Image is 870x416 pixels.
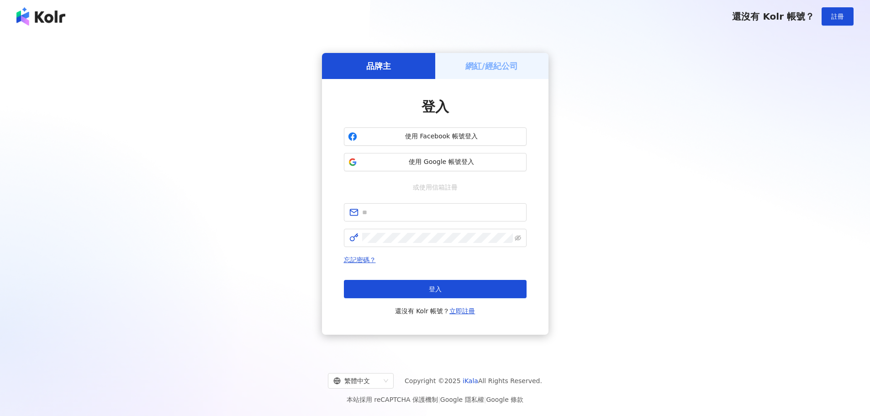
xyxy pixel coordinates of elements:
[344,256,376,263] a: 忘記密碼？
[405,375,542,386] span: Copyright © 2025 All Rights Reserved.
[395,305,475,316] span: 還沒有 Kolr 帳號？
[515,235,521,241] span: eye-invisible
[406,182,464,192] span: 或使用信箱註冊
[732,11,814,22] span: 還沒有 Kolr 帳號？
[333,374,380,388] div: 繁體中文
[429,285,442,293] span: 登入
[344,153,527,171] button: 使用 Google 帳號登入
[831,13,844,20] span: 註冊
[822,7,854,26] button: 註冊
[440,396,484,403] a: Google 隱私權
[463,377,478,384] a: iKala
[449,307,475,315] a: 立即註冊
[486,396,523,403] a: Google 條款
[347,394,523,405] span: 本站採用 reCAPTCHA 保護機制
[484,396,486,403] span: |
[344,127,527,146] button: 使用 Facebook 帳號登入
[366,60,391,72] h5: 品牌主
[16,7,65,26] img: logo
[361,158,522,167] span: 使用 Google 帳號登入
[422,99,449,115] span: 登入
[344,280,527,298] button: 登入
[361,132,522,141] span: 使用 Facebook 帳號登入
[438,396,440,403] span: |
[465,60,518,72] h5: 網紅/經紀公司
